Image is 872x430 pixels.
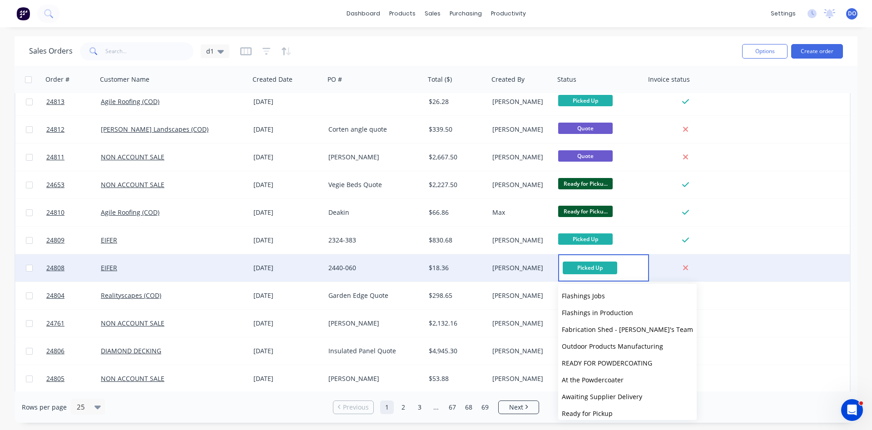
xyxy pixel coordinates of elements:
[558,287,697,304] button: Flashings Jobs
[101,346,161,355] a: DIAMOND DECKING
[101,319,164,327] a: NON ACCOUNT SALE
[328,153,417,162] div: [PERSON_NAME]
[253,346,321,356] div: [DATE]
[253,236,321,245] div: [DATE]
[492,208,548,217] div: Max
[558,150,613,162] span: Quote
[253,263,321,272] div: [DATE]
[253,75,292,84] div: Created Date
[342,7,385,20] a: dashboard
[253,97,321,106] div: [DATE]
[413,400,426,414] a: Page 3
[101,153,164,161] a: NON ACCOUNT SALE
[328,374,417,383] div: [PERSON_NAME]
[46,236,64,245] span: 24809
[558,355,697,371] button: READY FOR POWDERCOATING
[46,346,64,356] span: 24806
[101,291,161,300] a: Realityscapes (COD)
[396,400,410,414] a: Page 2
[328,236,417,245] div: 2324-383
[492,125,548,134] div: [PERSON_NAME]
[742,44,788,59] button: Options
[46,143,101,171] a: 24811
[428,75,452,84] div: Total ($)
[429,400,443,414] a: Jump forward
[101,236,117,244] a: EIFER
[766,7,800,20] div: settings
[46,116,101,143] a: 24812
[46,180,64,189] span: 24653
[558,95,613,106] span: Picked Up
[562,392,642,401] span: Awaiting Supplier Delivery
[446,400,459,414] a: Page 67
[429,374,482,383] div: $53.88
[562,342,663,351] span: Outdoor Products Manufacturing
[492,319,548,328] div: [PERSON_NAME]
[101,97,159,106] a: Agile Roofing (COD)
[509,403,523,412] span: Next
[206,46,214,56] span: d1
[562,292,605,300] span: Flashings Jobs
[558,233,613,245] span: Picked Up
[562,409,613,418] span: Ready for Pickup
[558,206,613,217] span: Ready for Picku...
[46,227,101,254] a: 24809
[46,208,64,217] span: 24810
[29,47,73,55] h1: Sales Orders
[253,374,321,383] div: [DATE]
[445,7,486,20] div: purchasing
[492,180,548,189] div: [PERSON_NAME]
[328,125,417,134] div: Corten angle quote
[46,374,64,383] span: 24805
[558,304,697,321] button: Flashings in Production
[429,263,482,272] div: $18.36
[562,359,652,367] span: READY FOR POWDERCOATING
[101,263,117,272] a: EIFER
[100,75,149,84] div: Customer Name
[429,125,482,134] div: $339.50
[499,403,539,412] a: Next page
[328,263,417,272] div: 2440-060
[329,400,543,414] ul: Pagination
[492,263,548,272] div: [PERSON_NAME]
[492,153,548,162] div: [PERSON_NAME]
[101,208,159,217] a: Agile Roofing (COD)
[429,97,482,106] div: $26.28
[558,321,697,338] button: Fabrication Shed - [PERSON_NAME]'s Team
[46,291,64,300] span: 24804
[558,388,697,405] button: Awaiting Supplier Delivery
[46,171,101,198] a: 24653
[558,123,613,134] span: Quote
[486,7,530,20] div: productivity
[478,400,492,414] a: Page 69
[491,75,525,84] div: Created By
[429,236,482,245] div: $830.68
[562,325,693,334] span: Fabrication Shed - [PERSON_NAME]'s Team
[492,97,548,106] div: [PERSON_NAME]
[46,282,101,309] a: 24804
[328,291,417,300] div: Garden Edge Quote
[101,125,208,133] a: [PERSON_NAME] Landscapes (COD)
[562,308,633,317] span: Flashings in Production
[46,88,101,115] a: 24813
[492,374,548,383] div: [PERSON_NAME]
[841,399,863,421] iframe: Intercom live chat
[253,180,321,189] div: [DATE]
[558,405,697,422] button: Ready for Pickup
[253,153,321,162] div: [DATE]
[328,346,417,356] div: Insulated Panel Quote
[327,75,342,84] div: PO #
[253,291,321,300] div: [DATE]
[848,10,856,18] span: DO
[16,7,30,20] img: Factory
[253,125,321,134] div: [DATE]
[429,180,482,189] div: $2,227.50
[46,199,101,226] a: 24810
[429,319,482,328] div: $2,132.16
[46,310,101,337] a: 24761
[328,319,417,328] div: [PERSON_NAME]
[46,125,64,134] span: 24812
[328,180,417,189] div: Vegie Beds Quote
[557,75,576,84] div: Status
[22,403,67,412] span: Rows per page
